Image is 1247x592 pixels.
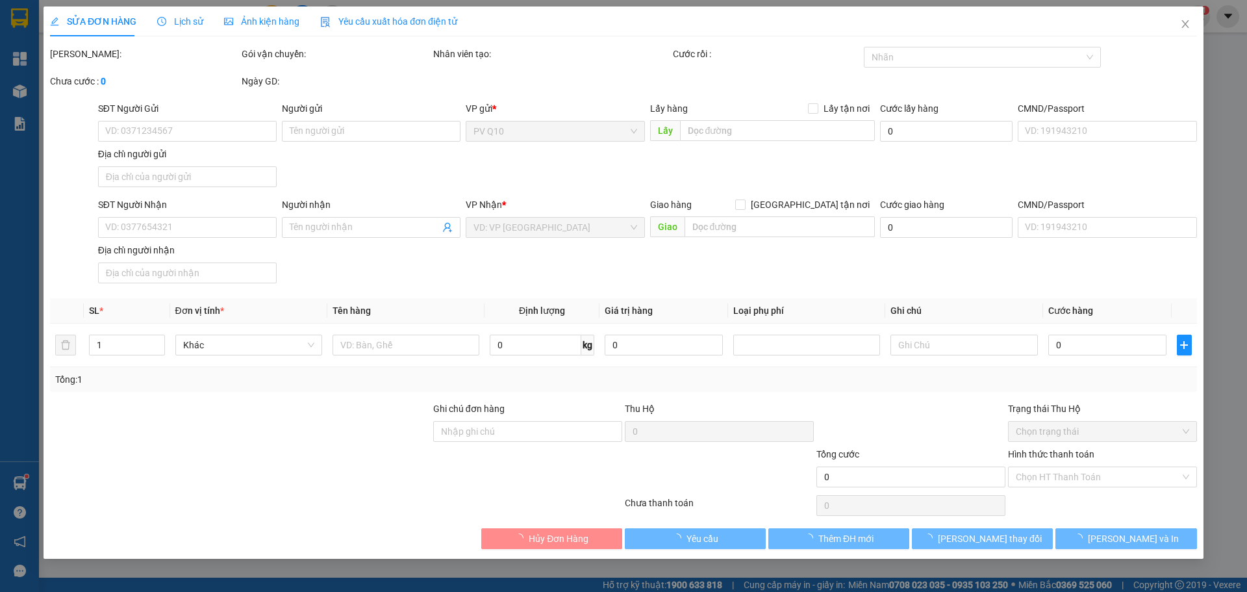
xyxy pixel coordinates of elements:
span: Yêu cầu xuất hóa đơn điện tử [320,16,457,27]
span: Định lượng [519,305,565,316]
span: loading [804,534,818,543]
span: Khác [183,335,314,355]
span: [PERSON_NAME] và In [1088,532,1179,546]
input: Địa chỉ của người gửi [98,166,277,187]
img: icon [320,17,331,27]
div: Nhân viên tạo: [433,47,670,61]
b: GỬI : PV Q10 [16,94,120,116]
div: VP gửi [466,101,645,116]
div: SĐT Người Nhận [98,198,277,212]
span: PV Q10 [474,122,637,141]
span: Giao hàng [650,199,692,210]
div: Cước rồi : [673,47,862,61]
button: Close [1167,6,1203,43]
button: Hủy Đơn Hàng [481,528,622,549]
span: plus [1178,340,1190,350]
span: loading [1074,534,1088,543]
button: Thêm ĐH mới [768,528,909,549]
span: [GEOGRAPHIC_DATA] tận nơi [746,198,875,212]
span: picture [224,17,233,26]
label: Hình thức thanh toán [1008,449,1094,459]
span: Thêm ĐH mới [818,532,874,546]
span: Lịch sử [157,16,203,27]
div: Trạng thái Thu Hộ [1008,402,1197,416]
span: Tổng cước [816,449,859,459]
input: Ghi Chú [891,335,1038,355]
img: logo.jpg [16,16,81,81]
span: Đơn vị tính [175,305,224,316]
div: Chưa thanh toán [623,496,815,519]
span: [PERSON_NAME] thay đổi [938,532,1042,546]
div: [PERSON_NAME]: [50,47,239,61]
div: Địa chỉ người gửi [98,147,277,161]
button: Yêu cầu [625,528,766,549]
span: Giao [650,216,685,237]
span: Ảnh kiện hàng [224,16,299,27]
span: SỬA ĐƠN HÀNG [50,16,136,27]
span: Lấy [650,120,680,141]
span: close [1180,19,1190,29]
li: [STREET_ADDRESS][PERSON_NAME]. [GEOGRAPHIC_DATA], Tỉnh [GEOGRAPHIC_DATA] [121,32,543,48]
div: Ngày GD: [242,74,431,88]
span: loading [924,534,938,543]
button: [PERSON_NAME] thay đổi [912,528,1053,549]
input: Dọc đường [680,120,875,141]
input: Cước lấy hàng [880,121,1013,142]
li: Hotline: 1900 8153 [121,48,543,64]
span: VP Nhận [466,199,503,210]
span: Giá trị hàng [605,305,653,316]
span: clock-circle [157,17,166,26]
label: Cước giao hàng [880,199,944,210]
div: Chưa cước : [50,74,239,88]
th: Loại phụ phí [728,298,885,324]
div: CMND/Passport [1018,198,1196,212]
input: Địa chỉ của người nhận [98,263,277,283]
span: loading [672,534,686,543]
span: SL [90,305,100,316]
span: Thu Hộ [625,404,655,414]
span: Chọn trạng thái [1016,422,1189,441]
div: Người gửi [282,101,460,116]
input: Cước giao hàng [880,217,1013,238]
span: Lấy tận nơi [818,101,875,116]
span: kg [581,335,594,355]
input: Ghi chú đơn hàng [433,421,622,442]
span: user-add [443,222,453,233]
b: 0 [101,76,106,86]
span: Hủy Đơn Hàng [529,532,588,546]
div: CMND/Passport [1018,101,1196,116]
div: Tổng: 1 [55,372,481,387]
button: plus [1177,335,1191,355]
input: Dọc đường [685,216,875,237]
button: [PERSON_NAME] và In [1056,528,1197,549]
button: delete [55,335,76,355]
div: SĐT Người Gửi [98,101,277,116]
span: Cước hàng [1048,305,1093,316]
span: Lấy hàng [650,103,688,114]
span: Yêu cầu [686,532,718,546]
th: Ghi chú [886,298,1043,324]
label: Ghi chú đơn hàng [433,404,505,414]
div: Người nhận [282,198,460,212]
div: Địa chỉ người nhận [98,243,277,257]
label: Cước lấy hàng [880,103,938,114]
span: Tên hàng [333,305,371,316]
span: edit [50,17,59,26]
div: Gói vận chuyển: [242,47,431,61]
input: VD: Bàn, Ghế [333,335,479,355]
span: loading [514,534,529,543]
